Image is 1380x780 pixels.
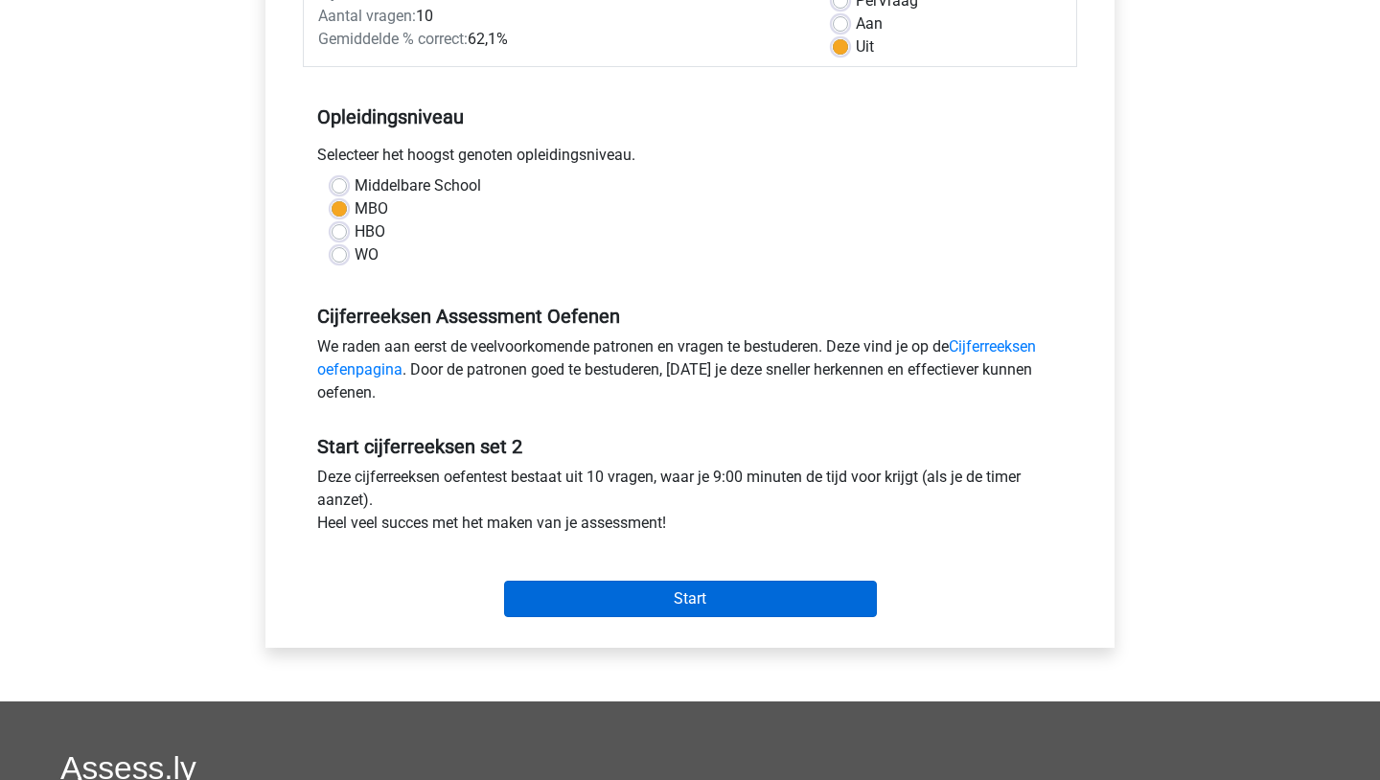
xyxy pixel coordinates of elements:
[317,305,1063,328] h5: Cijferreeksen Assessment Oefenen
[355,243,379,266] label: WO
[303,144,1077,174] div: Selecteer het hoogst genoten opleidingsniveau.
[856,35,874,58] label: Uit
[303,335,1077,412] div: We raden aan eerst de veelvoorkomende patronen en vragen te bestuderen. Deze vind je op de . Door...
[318,7,416,25] span: Aantal vragen:
[304,5,818,28] div: 10
[355,197,388,220] label: MBO
[856,12,883,35] label: Aan
[355,174,481,197] label: Middelbare School
[504,581,877,617] input: Start
[355,220,385,243] label: HBO
[304,28,818,51] div: 62,1%
[303,466,1077,542] div: Deze cijferreeksen oefentest bestaat uit 10 vragen, waar je 9:00 minuten de tijd voor krijgt (als...
[317,98,1063,136] h5: Opleidingsniveau
[318,30,468,48] span: Gemiddelde % correct:
[317,435,1063,458] h5: Start cijferreeksen set 2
